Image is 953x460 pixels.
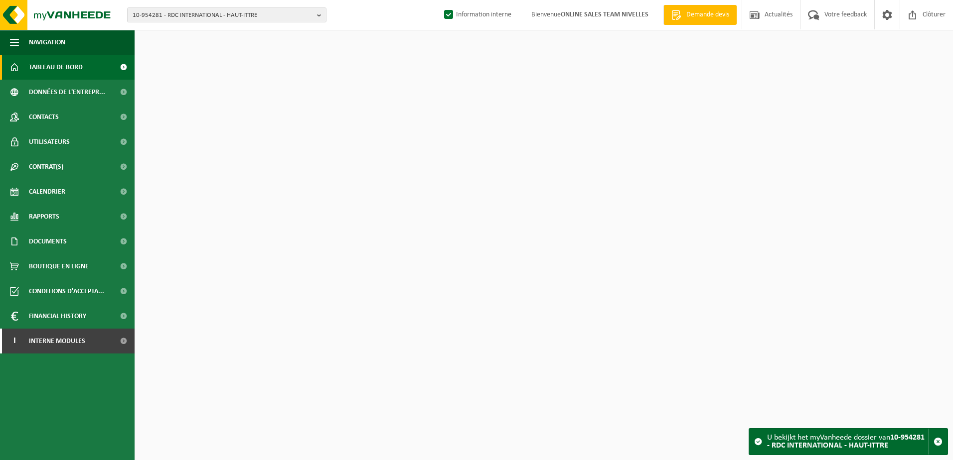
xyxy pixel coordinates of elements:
span: Conditions d'accepta... [29,279,104,304]
span: Boutique en ligne [29,254,89,279]
span: Calendrier [29,179,65,204]
span: Données de l'entrepr... [29,80,105,105]
span: Documents [29,229,67,254]
span: Contrat(s) [29,154,63,179]
strong: ONLINE SALES TEAM NIVELLES [561,11,648,18]
span: Utilisateurs [29,129,70,154]
strong: 10-954281 - RDC INTERNATIONAL - HAUT-ITTRE [767,434,925,450]
span: Demande devis [684,10,732,20]
span: Contacts [29,105,59,129]
span: Tableau de bord [29,55,83,80]
span: I [10,329,19,353]
span: 10-954281 - RDC INTERNATIONAL - HAUT-ITTRE [133,8,313,23]
span: Financial History [29,304,86,329]
label: Information interne [442,7,511,22]
button: 10-954281 - RDC INTERNATIONAL - HAUT-ITTRE [127,7,326,22]
span: Interne modules [29,329,85,353]
div: U bekijkt het myVanheede dossier van [767,429,928,455]
span: Rapports [29,204,59,229]
a: Demande devis [663,5,737,25]
span: Navigation [29,30,65,55]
